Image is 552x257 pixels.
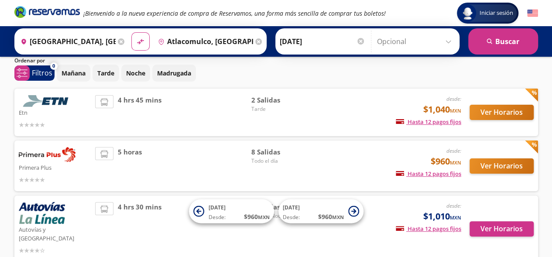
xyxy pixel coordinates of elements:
[126,69,145,78] p: Noche
[527,8,538,19] button: English
[423,210,461,223] span: $1,010
[157,69,191,78] p: Madrugada
[251,95,312,105] span: 2 Salidas
[14,65,55,81] button: 0Filtros
[189,199,274,223] button: [DATE]Desde:$960MXN
[396,118,461,126] span: Hasta 12 pagos fijos
[57,65,90,82] button: Mañana
[446,95,461,103] em: desde:
[446,147,461,154] em: desde:
[62,69,86,78] p: Mañana
[280,31,365,52] input: Elegir Fecha
[470,158,534,174] button: Ver Horarios
[209,204,226,211] span: [DATE]
[476,9,517,17] span: Iniciar sesión
[423,103,461,116] span: $1,040
[14,57,45,65] p: Ordenar por
[14,5,80,18] i: Brand Logo
[14,5,80,21] a: Brand Logo
[19,202,65,224] img: Autovías y La Línea
[118,202,161,255] span: 4 hrs 30 mins
[450,159,461,166] small: MXN
[52,62,55,70] span: 0
[251,105,312,113] span: Tarde
[283,204,300,211] span: [DATE]
[470,221,534,236] button: Ver Horarios
[152,65,196,82] button: Madrugada
[118,147,142,185] span: 5 horas
[377,31,455,52] input: Opcional
[251,157,312,165] span: Todo el día
[431,155,461,168] span: $960
[446,202,461,209] em: desde:
[121,65,150,82] button: Noche
[468,28,538,55] button: Buscar
[97,69,114,78] p: Tarde
[19,147,75,162] img: Primera Plus
[396,225,461,233] span: Hasta 12 pagos fijos
[19,107,91,117] p: Etn
[83,9,386,17] em: ¡Bienvenido a la nueva experiencia de compra de Reservamos, una forma más sencilla de comprar tus...
[450,214,461,221] small: MXN
[19,95,75,107] img: Etn
[209,213,226,221] span: Desde:
[19,224,91,243] p: Autovías y [GEOGRAPHIC_DATA]
[19,162,91,172] p: Primera Plus
[283,213,300,221] span: Desde:
[32,68,52,78] p: Filtros
[154,31,253,52] input: Buscar Destino
[396,170,461,178] span: Hasta 12 pagos fijos
[251,147,312,157] span: 8 Salidas
[318,212,344,221] span: $ 960
[258,214,270,220] small: MXN
[278,199,363,223] button: [DATE]Desde:$960MXN
[93,65,119,82] button: Tarde
[244,212,270,221] span: $ 960
[450,107,461,114] small: MXN
[17,31,116,52] input: Buscar Origen
[470,105,534,120] button: Ver Horarios
[332,214,344,220] small: MXN
[118,95,161,130] span: 4 hrs 45 mins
